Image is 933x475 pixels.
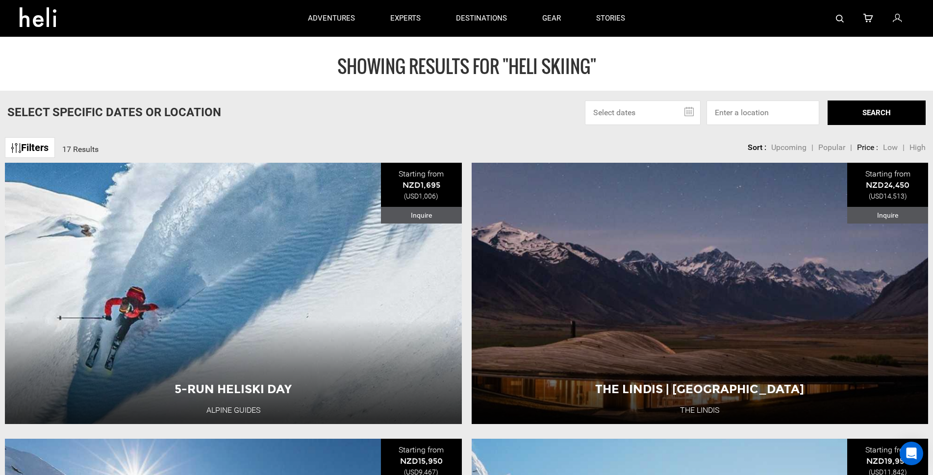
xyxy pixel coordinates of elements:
[5,137,55,158] a: Filters
[900,442,923,465] div: Open Intercom Messenger
[811,142,813,153] li: |
[828,100,926,125] button: SEARCH
[818,143,845,152] span: Popular
[883,143,898,152] span: Low
[390,13,421,24] p: experts
[585,100,701,125] input: Select dates
[308,13,355,24] p: adventures
[456,13,507,24] p: destinations
[11,143,21,153] img: btn-icon.svg
[706,100,819,125] input: Enter a location
[850,142,852,153] li: |
[903,142,905,153] li: |
[909,143,926,152] span: High
[771,143,807,152] span: Upcoming
[836,15,844,23] img: search-bar-icon.svg
[748,142,766,153] li: Sort :
[857,142,878,153] li: Price :
[62,145,99,154] span: 17 Results
[7,104,221,121] p: Select Specific Dates Or Location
